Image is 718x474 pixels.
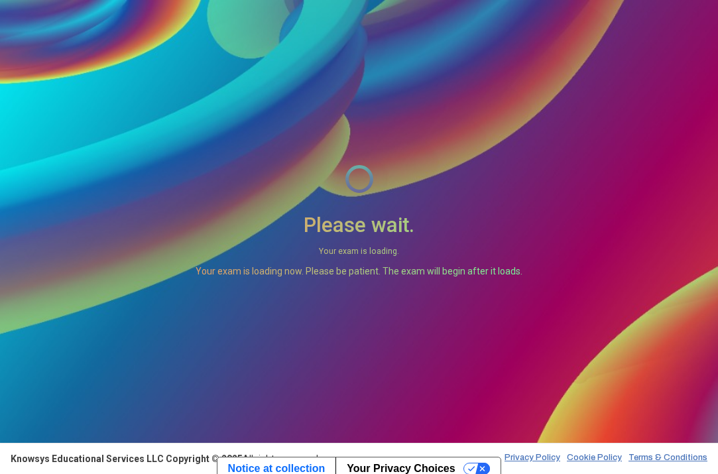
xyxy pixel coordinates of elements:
[11,453,243,464] strong: Knowsys Educational Services LLC Copyright © 2025
[628,452,707,465] a: Terms & Conditions
[196,245,522,258] small: Your exam is loading.
[196,265,522,278] p: Your exam is loading now. Please be patient. The exam will begin after it loads.
[505,452,560,465] a: Privacy Policy
[196,213,522,237] h2: Please wait.
[567,452,622,465] a: Cookie Policy
[11,452,320,465] div: All rights reserved.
